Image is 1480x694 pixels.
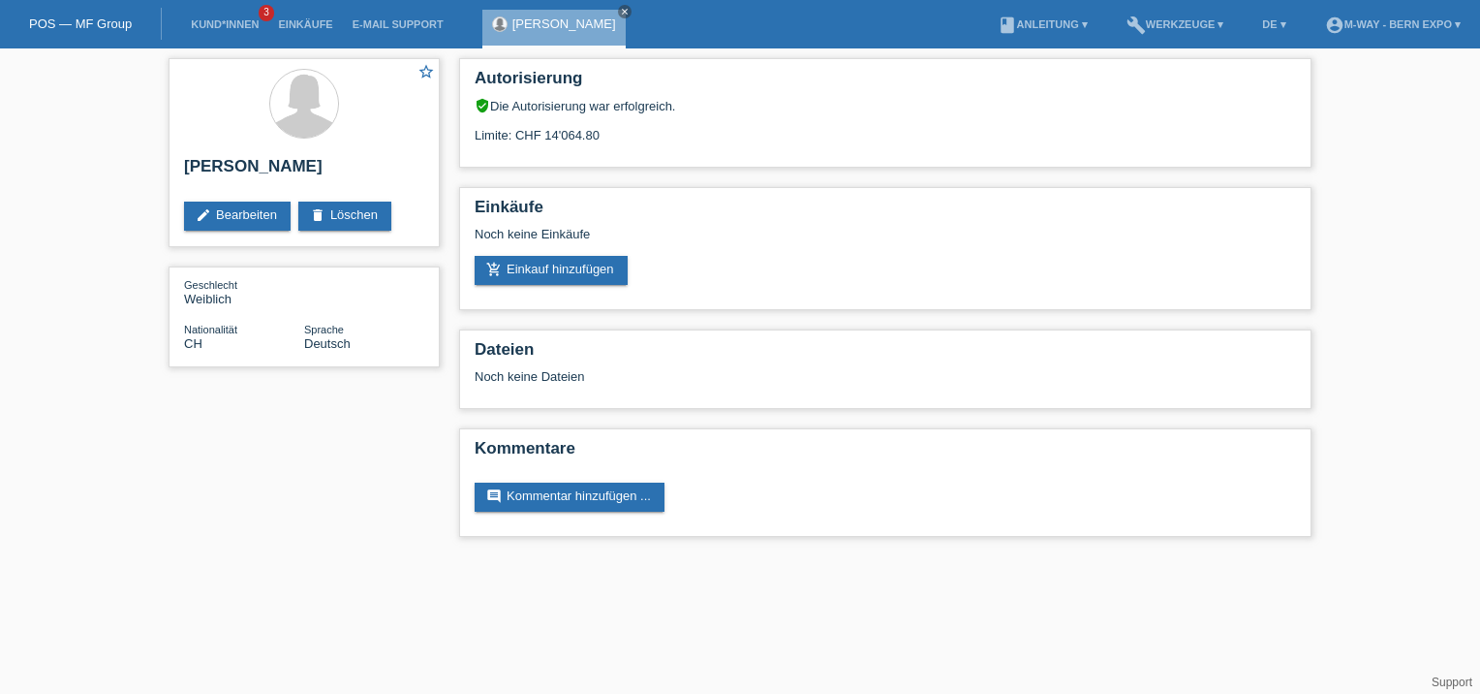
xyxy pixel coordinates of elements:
[618,5,632,18] a: close
[1252,18,1295,30] a: DE ▾
[475,256,628,285] a: add_shopping_cartEinkauf hinzufügen
[181,18,268,30] a: Kund*innen
[998,16,1017,35] i: book
[196,207,211,223] i: edit
[417,63,435,80] i: star_border
[1432,676,1472,689] a: Support
[298,202,391,231] a: deleteLöschen
[486,489,502,504] i: comment
[268,18,342,30] a: Einkäufe
[304,336,351,351] span: Deutsch
[310,207,325,223] i: delete
[184,279,237,291] span: Geschlecht
[475,227,1296,256] div: Noch keine Einkäufe
[988,18,1097,30] a: bookAnleitung ▾
[184,277,304,306] div: Weiblich
[343,18,453,30] a: E-Mail Support
[475,98,1296,113] div: Die Autorisierung war erfolgreich.
[1126,16,1146,35] i: build
[486,262,502,277] i: add_shopping_cart
[184,202,291,231] a: editBearbeiten
[184,324,237,335] span: Nationalität
[475,483,664,512] a: commentKommentar hinzufügen ...
[304,324,344,335] span: Sprache
[475,439,1296,468] h2: Kommentare
[475,98,490,113] i: verified_user
[184,336,202,351] span: Schweiz
[475,340,1296,369] h2: Dateien
[475,369,1066,384] div: Noch keine Dateien
[1315,18,1470,30] a: account_circlem-way - Bern Expo ▾
[620,7,630,16] i: close
[259,5,274,21] span: 3
[475,113,1296,142] div: Limite: CHF 14'064.80
[29,16,132,31] a: POS — MF Group
[1117,18,1234,30] a: buildWerkzeuge ▾
[417,63,435,83] a: star_border
[512,16,616,31] a: [PERSON_NAME]
[475,69,1296,98] h2: Autorisierung
[475,198,1296,227] h2: Einkäufe
[184,157,424,186] h2: [PERSON_NAME]
[1325,16,1344,35] i: account_circle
